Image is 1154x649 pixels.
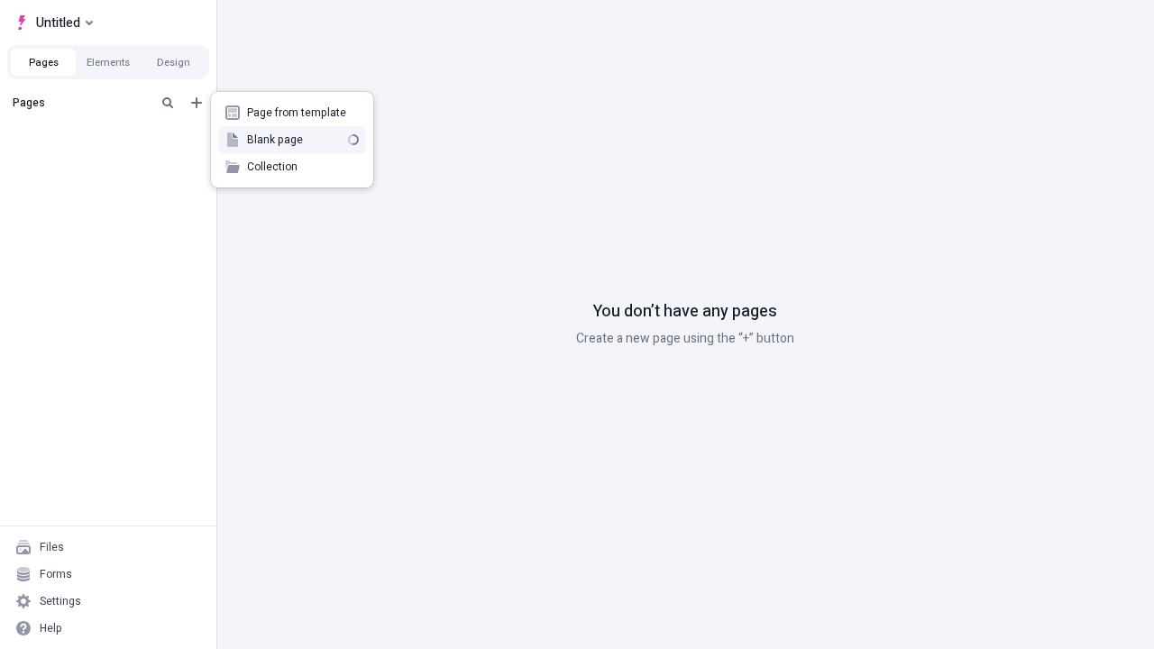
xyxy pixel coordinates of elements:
[76,49,141,76] button: Elements
[40,540,64,554] div: Files
[247,133,341,147] span: Blank page
[11,49,76,76] button: Pages
[211,92,373,187] div: Add new
[7,9,100,36] button: Select site
[593,300,777,324] p: You don’t have any pages
[40,594,81,608] div: Settings
[13,96,150,110] div: Pages
[247,160,359,174] span: Collection
[247,105,359,120] span: Page from template
[40,567,72,581] div: Forms
[141,49,206,76] button: Design
[36,12,80,33] span: Untitled
[576,329,794,349] p: Create a new page using the “+” button
[186,92,207,114] button: Add new
[40,621,62,635] div: Help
